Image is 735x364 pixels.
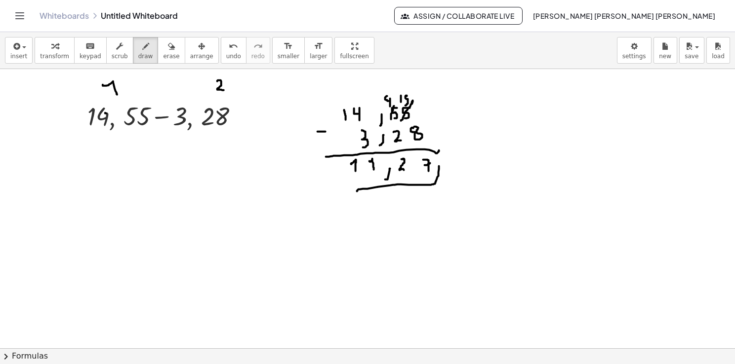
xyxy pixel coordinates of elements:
[112,53,128,60] span: scrub
[85,40,95,52] i: keyboard
[138,53,153,60] span: draw
[40,11,89,21] a: Whiteboards
[314,40,323,52] i: format_size
[340,53,368,60] span: fullscreen
[685,53,698,60] span: save
[617,37,652,64] button: settings
[246,37,270,64] button: redoredo
[229,40,238,52] i: undo
[334,37,374,64] button: fullscreen
[5,37,33,64] button: insert
[679,37,704,64] button: save
[622,53,646,60] span: settings
[163,53,179,60] span: erase
[653,37,677,64] button: new
[403,11,515,20] span: Assign / Collaborate Live
[106,37,133,64] button: scrub
[659,53,671,60] span: new
[40,53,69,60] span: transform
[251,53,265,60] span: redo
[278,53,299,60] span: smaller
[12,8,28,24] button: Toggle navigation
[35,37,75,64] button: transform
[133,37,159,64] button: draw
[525,7,723,25] button: [PERSON_NAME] [PERSON_NAME] [PERSON_NAME]
[190,53,213,60] span: arrange
[310,53,327,60] span: larger
[712,53,725,60] span: load
[185,37,219,64] button: arrange
[284,40,293,52] i: format_size
[221,37,246,64] button: undoundo
[74,37,107,64] button: keyboardkeypad
[272,37,305,64] button: format_sizesmaller
[706,37,730,64] button: load
[253,40,263,52] i: redo
[10,53,27,60] span: insert
[304,37,332,64] button: format_sizelarger
[394,7,523,25] button: Assign / Collaborate Live
[80,53,101,60] span: keypad
[158,37,185,64] button: erase
[532,11,715,20] span: [PERSON_NAME] [PERSON_NAME] [PERSON_NAME]
[226,53,241,60] span: undo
